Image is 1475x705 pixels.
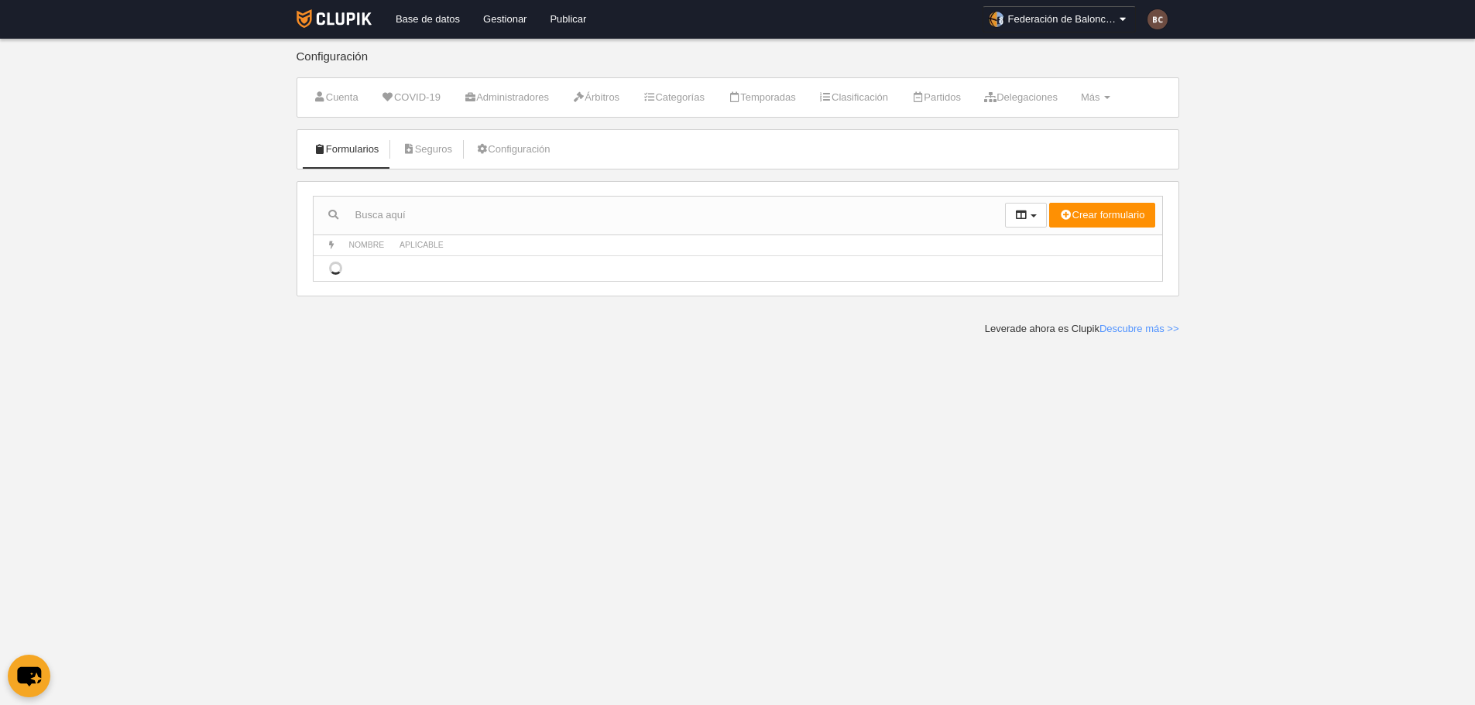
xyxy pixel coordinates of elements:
[1099,323,1179,334] a: Descubre más >>
[1008,12,1117,27] span: Federación de Baloncesto de Ceuta
[467,138,558,161] a: Configuración
[1147,9,1168,29] img: c2l6ZT0zMHgzMCZmcz05JnRleHQ9QkMmYmc9NmQ0YzQx.png
[297,50,1179,77] div: Configuración
[314,204,1005,227] input: Busca aquí
[564,86,628,109] a: Árbitros
[719,86,804,109] a: Temporadas
[1072,86,1119,109] a: Más
[634,86,713,109] a: Categorías
[400,241,444,249] span: Aplicable
[976,86,1066,109] a: Delegaciones
[305,138,388,161] a: Formularios
[8,655,50,697] button: chat-button
[985,322,1179,336] div: Leverade ahora es Clupik
[811,86,897,109] a: Clasificación
[349,241,385,249] span: Nombre
[989,12,1004,27] img: Oa2PHPjnzRvi.30x30.jpg
[903,86,969,109] a: Partidos
[393,138,461,161] a: Seguros
[373,86,449,109] a: COVID-19
[1081,91,1100,103] span: Más
[1049,203,1154,228] button: Crear formulario
[455,86,557,109] a: Administradores
[305,86,367,109] a: Cuenta
[983,6,1136,33] a: Federación de Baloncesto de Ceuta
[297,9,372,28] img: Clupik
